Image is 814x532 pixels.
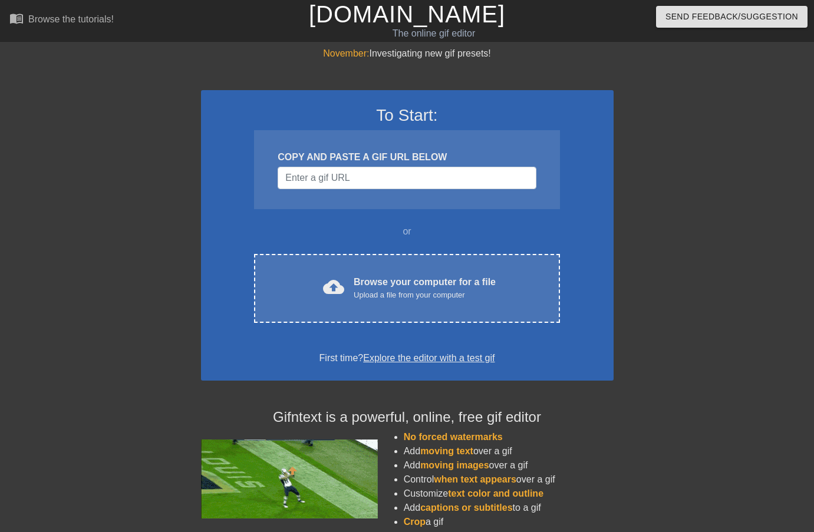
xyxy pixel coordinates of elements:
span: Send Feedback/Suggestion [665,9,798,24]
span: November: [323,48,369,58]
div: Upload a file from your computer [354,289,496,301]
div: Investigating new gif presets! [201,47,614,61]
div: First time? [216,351,598,365]
span: text color and outline [448,488,543,498]
h4: Gifntext is a powerful, online, free gif editor [201,409,614,426]
span: moving text [420,446,473,456]
li: Control over a gif [404,472,614,487]
li: Add to a gif [404,501,614,515]
span: captions or subtitles [420,503,512,513]
span: Crop [404,517,426,527]
button: Send Feedback/Suggestion [656,6,808,28]
input: Username [278,167,536,189]
span: moving images [420,460,489,470]
div: COPY AND PASTE A GIF URL BELOW [278,150,536,164]
img: football_small.gif [201,440,378,518]
li: Add over a gif [404,458,614,472]
span: cloud_upload [323,276,344,298]
h3: To Start: [216,105,598,125]
div: Browse your computer for a file [354,275,496,301]
a: Explore the editor with a test gif [363,353,495,363]
a: [DOMAIN_NAME] [309,1,505,27]
div: The online gif editor [277,27,590,41]
span: when text appears [434,474,516,484]
div: or [232,224,583,239]
span: menu_book [9,11,24,25]
span: No forced watermarks [404,432,503,442]
div: Browse the tutorials! [28,14,114,24]
li: a gif [404,515,614,529]
a: Browse the tutorials! [9,11,114,29]
li: Add over a gif [404,444,614,458]
li: Customize [404,487,614,501]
